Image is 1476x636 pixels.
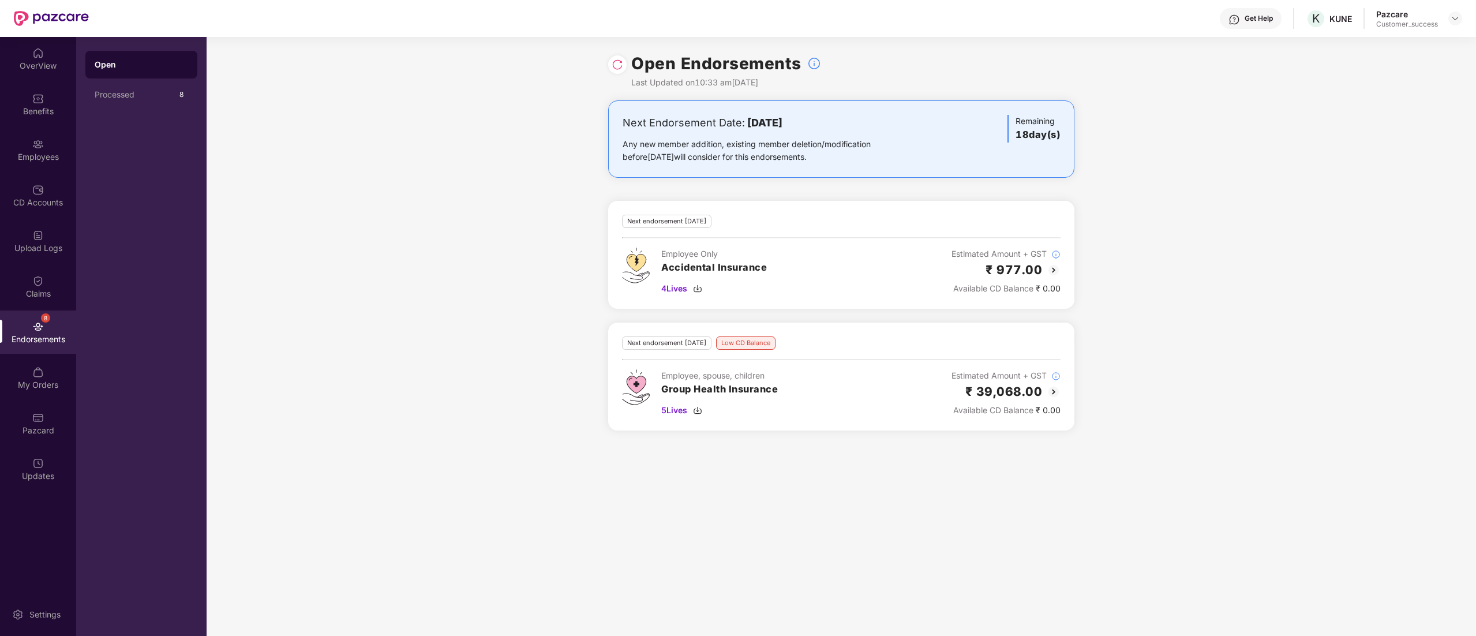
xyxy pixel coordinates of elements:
img: svg+xml;base64,PHN2ZyBpZD0iUGF6Y2FyZCIgeG1sbnM9Imh0dHA6Ly93d3cudzMub3JnLzIwMDAvc3ZnIiB3aWR0aD0iMj... [32,412,44,424]
img: svg+xml;base64,PHN2ZyBpZD0iVXBsb2FkX0xvZ3MiIGRhdGEtbmFtZT0iVXBsb2FkIExvZ3MiIHhtbG5zPSJodHRwOi8vd3... [32,230,44,241]
h3: Accidental Insurance [661,260,767,275]
span: 5 Lives [661,404,687,417]
div: Remaining [1007,115,1060,143]
img: svg+xml;base64,PHN2ZyB4bWxucz0iaHR0cDovL3d3dy53My5vcmcvMjAwMC9zdmciIHdpZHRoPSI0OS4zMjEiIGhlaWdodD... [622,248,650,283]
h2: ₹ 39,068.00 [965,382,1043,401]
div: Employee, spouse, children [661,369,778,382]
div: ₹ 0.00 [951,404,1061,417]
div: ₹ 0.00 [951,282,1061,295]
div: Estimated Amount + GST [951,369,1061,382]
img: svg+xml;base64,PHN2ZyB4bWxucz0iaHR0cDovL3d3dy53My5vcmcvMjAwMC9zdmciIHdpZHRoPSI0Ny43MTQiIGhlaWdodD... [622,369,650,405]
img: svg+xml;base64,PHN2ZyBpZD0iQmVuZWZpdHMiIHhtbG5zPSJodHRwOi8vd3d3LnczLm9yZy8yMDAwL3N2ZyIgd2lkdGg9Ij... [32,93,44,104]
img: svg+xml;base64,PHN2ZyBpZD0iRG93bmxvYWQtMzJ4MzIiIHhtbG5zPSJodHRwOi8vd3d3LnczLm9yZy8yMDAwL3N2ZyIgd2... [693,406,702,415]
img: svg+xml;base64,PHN2ZyBpZD0iUmVsb2FkLTMyeDMyIiB4bWxucz0iaHR0cDovL3d3dy53My5vcmcvMjAwMC9zdmciIHdpZH... [612,59,623,70]
div: Any new member addition, existing member deletion/modification before [DATE] will consider for th... [623,138,907,163]
img: svg+xml;base64,PHN2ZyBpZD0iSGVscC0zMngzMiIgeG1sbnM9Imh0dHA6Ly93d3cudzMub3JnLzIwMDAvc3ZnIiB3aWR0aD... [1228,14,1240,25]
div: 8 [174,88,188,102]
div: KUNE [1329,13,1352,24]
img: svg+xml;base64,PHN2ZyBpZD0iSW5mb18tXzMyeDMyIiBkYXRhLW5hbWU9IkluZm8gLSAzMngzMiIgeG1sbnM9Imh0dHA6Ly... [1051,250,1061,259]
img: svg+xml;base64,PHN2ZyBpZD0iQmFjay0yMHgyMCIgeG1sbnM9Imh0dHA6Ly93d3cudzMub3JnLzIwMDAvc3ZnIiB3aWR0aD... [1047,263,1061,277]
img: svg+xml;base64,PHN2ZyBpZD0iTXlfT3JkZXJzIiBkYXRhLW5hbWU9Ik15IE9yZGVycyIgeG1sbnM9Imh0dHA6Ly93d3cudz... [32,366,44,378]
img: svg+xml;base64,PHN2ZyBpZD0iU2V0dGluZy0yMHgyMCIgeG1sbnM9Imh0dHA6Ly93d3cudzMub3JnLzIwMDAvc3ZnIiB3aW... [12,609,24,620]
img: svg+xml;base64,PHN2ZyBpZD0iQ2xhaW0iIHhtbG5zPSJodHRwOi8vd3d3LnczLm9yZy8yMDAwL3N2ZyIgd2lkdGg9IjIwIi... [32,275,44,287]
img: svg+xml;base64,PHN2ZyBpZD0iRW5kb3JzZW1lbnRzIiB4bWxucz0iaHR0cDovL3d3dy53My5vcmcvMjAwMC9zdmciIHdpZH... [32,321,44,332]
div: Employee Only [661,248,767,260]
img: New Pazcare Logo [14,11,89,26]
div: Pazcare [1376,9,1438,20]
div: Last Updated on 10:33 am[DATE] [631,76,821,89]
img: svg+xml;base64,PHN2ZyBpZD0iQ0RfQWNjb3VudHMiIGRhdGEtbmFtZT0iQ0QgQWNjb3VudHMiIHhtbG5zPSJodHRwOi8vd3... [32,184,44,196]
h3: 18 day(s) [1016,128,1060,143]
div: Processed [95,90,174,99]
span: Available CD Balance [953,405,1033,415]
img: svg+xml;base64,PHN2ZyBpZD0iRHJvcGRvd24tMzJ4MzIiIHhtbG5zPSJodHRwOi8vd3d3LnczLm9yZy8yMDAwL3N2ZyIgd2... [1451,14,1460,23]
div: Next endorsement [DATE] [622,215,711,228]
img: svg+xml;base64,PHN2ZyBpZD0iVXBkYXRlZCIgeG1sbnM9Imh0dHA6Ly93d3cudzMub3JnLzIwMDAvc3ZnIiB3aWR0aD0iMj... [32,458,44,469]
div: Customer_success [1376,20,1438,29]
img: svg+xml;base64,PHN2ZyBpZD0iSW5mb18tXzMyeDMyIiBkYXRhLW5hbWU9IkluZm8gLSAzMngzMiIgeG1sbnM9Imh0dHA6Ly... [807,57,821,70]
img: svg+xml;base64,PHN2ZyBpZD0iSW5mb18tXzMyeDMyIiBkYXRhLW5hbWU9IkluZm8gLSAzMngzMiIgeG1sbnM9Imh0dHA6Ly... [1051,372,1061,381]
span: 4 Lives [661,282,687,295]
span: Available CD Balance [953,283,1033,293]
h2: ₹ 977.00 [986,260,1042,279]
div: Low CD Balance [716,336,776,350]
div: Next Endorsement Date: [623,115,907,131]
img: svg+xml;base64,PHN2ZyBpZD0iRG93bmxvYWQtMzJ4MzIiIHhtbG5zPSJodHRwOi8vd3d3LnczLm9yZy8yMDAwL3N2ZyIgd2... [693,284,702,293]
h3: Group Health Insurance [661,382,778,397]
div: Settings [26,609,64,620]
h1: Open Endorsements [631,51,801,76]
img: svg+xml;base64,PHN2ZyBpZD0iQmFjay0yMHgyMCIgeG1sbnM9Imh0dHA6Ly93d3cudzMub3JnLzIwMDAvc3ZnIiB3aWR0aD... [1047,385,1061,399]
span: K [1312,12,1320,25]
b: [DATE] [747,117,782,129]
img: svg+xml;base64,PHN2ZyBpZD0iSG9tZSIgeG1sbnM9Imh0dHA6Ly93d3cudzMub3JnLzIwMDAvc3ZnIiB3aWR0aD0iMjAiIG... [32,47,44,59]
img: svg+xml;base64,PHN2ZyBpZD0iRW1wbG95ZWVzIiB4bWxucz0iaHR0cDovL3d3dy53My5vcmcvMjAwMC9zdmciIHdpZHRoPS... [32,139,44,150]
div: Get Help [1245,14,1273,23]
div: Estimated Amount + GST [951,248,1061,260]
div: Open [95,59,188,70]
div: Next endorsement [DATE] [622,336,711,350]
div: 8 [41,313,50,323]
